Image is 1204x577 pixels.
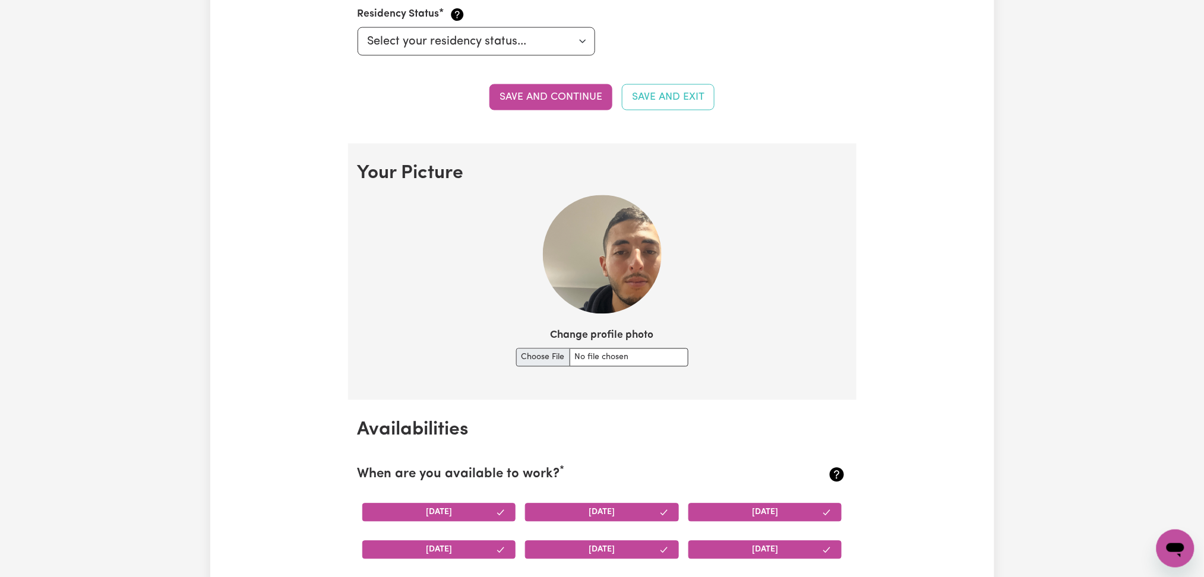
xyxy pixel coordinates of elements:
[525,503,679,522] button: [DATE]
[358,7,440,22] label: Residency Status
[551,328,654,344] label: Change profile photo
[525,541,679,559] button: [DATE]
[358,419,847,442] h2: Availabilities
[688,503,842,522] button: [DATE]
[362,503,516,522] button: [DATE]
[688,541,842,559] button: [DATE]
[358,467,766,483] h2: When are you available to work?
[362,541,516,559] button: [DATE]
[1156,530,1194,568] iframe: Button to launch messaging window
[543,195,662,314] img: Your current profile image
[358,163,847,185] h2: Your Picture
[489,84,612,110] button: Save and continue
[622,84,715,110] button: Save and Exit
